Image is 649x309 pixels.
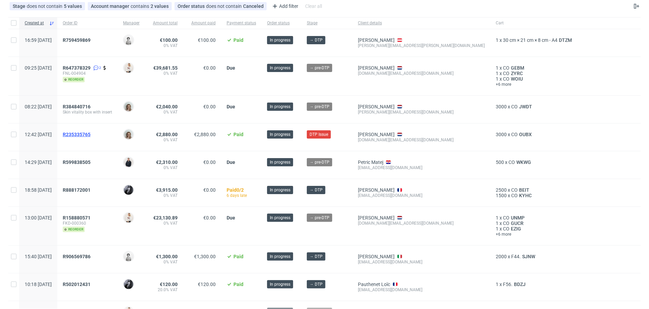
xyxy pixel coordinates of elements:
[358,259,485,265] div: [EMAIL_ADDRESS][DOMAIN_NAME]
[496,37,498,43] span: 1
[63,65,91,71] span: R647378329
[509,65,526,71] span: GEBM
[198,282,216,287] span: €120.00
[503,215,509,221] span: CO
[503,226,509,231] span: CO
[63,221,112,226] span: FKD-000360
[496,226,581,231] div: x
[358,37,395,43] a: [PERSON_NAME]
[503,221,509,226] span: CO
[63,159,91,165] span: R599838505
[358,104,395,109] a: [PERSON_NAME]
[503,65,509,71] span: CO
[270,104,290,110] span: In progress
[233,37,243,43] span: Paid
[358,254,395,259] a: [PERSON_NAME]
[503,37,557,43] span: 30 cm × 21 cm × 8 cm - A4
[521,254,537,259] span: SJNW
[270,215,290,221] span: In progress
[496,282,581,287] div: x
[63,104,91,109] span: R384840716
[63,187,91,193] span: R888172001
[124,252,133,261] img: Dudek Mariola
[496,215,498,221] span: 1
[310,215,329,221] span: → pre-DTP
[27,3,64,9] span: does not contain
[99,65,101,71] span: 2
[358,287,485,293] div: [EMAIL_ADDRESS][DOMAIN_NAME]
[151,71,178,76] span: 0% VAT
[151,43,178,48] span: 0% VAT
[124,63,133,73] img: Mari Fok
[63,77,85,82] span: reorder
[358,159,383,165] a: Petric Matej
[91,3,131,9] span: Account manager
[25,65,52,71] span: 09:25 [DATE]
[156,187,178,193] span: €3,915.00
[518,187,531,193] a: BEIT
[151,221,178,226] span: 0% VAT
[557,37,573,43] span: DTZM
[151,287,178,293] span: 20.0% VAT
[160,282,178,287] span: €120.00
[511,104,518,109] span: CO
[496,104,507,109] span: 3000
[496,71,498,76] span: 1
[518,193,533,198] a: KYHC
[496,159,504,165] span: 500
[496,76,498,82] span: 1
[64,3,82,9] div: 5 values
[513,282,527,287] span: BDZJ
[63,215,91,221] span: R158880571
[63,187,92,193] a: R888172001
[227,187,237,193] span: Paid
[358,20,485,26] span: Client details
[25,282,52,287] span: 10:18 [DATE]
[124,280,133,289] img: Philippe Dubuy
[496,187,507,193] span: 2500
[496,104,581,109] div: x
[124,35,133,45] img: Dudek Mariola
[63,282,92,287] a: R502012431
[496,193,581,198] div: x
[509,226,522,231] a: EZIG
[496,132,507,137] span: 3000
[496,221,498,226] span: 1
[227,20,256,26] span: Payment status
[151,165,178,170] span: 0% VAT
[307,20,347,26] span: Stage
[63,254,92,259] a: R906569786
[63,37,91,43] span: R759459869
[151,109,178,115] span: 0% VAT
[25,187,52,193] span: 18:58 [DATE]
[310,253,323,260] span: → DTP
[508,159,515,165] span: CO
[25,37,52,43] span: 16:59 [DATE]
[243,3,264,9] div: Canceled
[509,215,526,221] a: UNMP
[124,185,133,195] img: Philippe Dubuy
[496,215,581,221] div: x
[496,221,581,226] div: x
[509,221,525,226] a: GUCR
[358,137,485,143] div: [DOMAIN_NAME][EMAIL_ADDRESS][DOMAIN_NAME]
[156,132,178,137] span: €2,880.00
[515,159,532,165] a: WKWG
[496,231,581,237] span: +6 more
[203,65,216,71] span: €0.00
[496,159,581,165] div: x
[358,221,485,226] div: [DOMAIN_NAME][EMAIL_ADDRESS][DOMAIN_NAME]
[156,254,178,259] span: €1,300.00
[358,71,485,76] div: [DOMAIN_NAME][EMAIL_ADDRESS][DOMAIN_NAME]
[233,254,243,259] span: Paid
[63,104,92,109] a: R384840716
[25,215,52,221] span: 13:00 [DATE]
[358,43,485,48] div: [PERSON_NAME][EMAIL_ADDRESS][PERSON_NAME][DOMAIN_NAME]
[233,282,243,287] span: Paid
[25,254,52,259] span: 15:40 [DATE]
[509,76,524,82] a: WOIU
[270,281,290,287] span: In progress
